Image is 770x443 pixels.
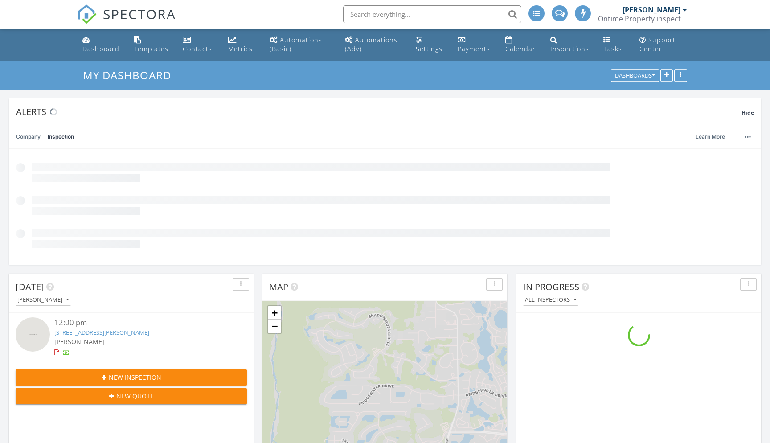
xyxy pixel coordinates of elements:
[345,36,397,53] div: Automations (Adv)
[134,45,168,53] div: Templates
[54,337,104,346] span: [PERSON_NAME]
[268,320,281,333] a: Zoom out
[266,32,334,57] a: Automations (Basic)
[109,373,161,382] span: New Inspection
[79,32,123,57] a: Dashboard
[523,294,578,306] button: All Inspectors
[16,317,50,352] img: streetview
[16,369,247,386] button: New Inspection
[130,32,172,57] a: Templates
[16,294,71,306] button: [PERSON_NAME]
[16,281,44,293] span: [DATE]
[547,32,593,57] a: Inspections
[270,36,322,53] div: Automations (Basic)
[268,306,281,320] a: Zoom in
[458,45,490,53] div: Payments
[523,281,579,293] span: In Progress
[17,297,69,303] div: [PERSON_NAME]
[502,32,540,57] a: Calendar
[636,32,691,57] a: Support Center
[16,317,247,357] a: 12:00 pm [STREET_ADDRESS][PERSON_NAME] [PERSON_NAME]
[505,45,536,53] div: Calendar
[82,45,119,53] div: Dashboard
[550,45,589,53] div: Inspections
[615,73,655,79] div: Dashboards
[412,32,447,57] a: Settings
[54,317,228,328] div: 12:00 pm
[269,281,288,293] span: Map
[77,4,97,24] img: The Best Home Inspection Software - Spectora
[83,68,179,82] a: My Dashboard
[16,388,247,404] button: New Quote
[611,70,659,82] button: Dashboards
[741,109,754,116] span: Hide
[103,4,176,23] span: SPECTORA
[16,125,41,148] a: Company
[228,45,253,53] div: Metrics
[454,32,495,57] a: Payments
[77,12,176,31] a: SPECTORA
[343,5,521,23] input: Search everything...
[745,136,751,138] img: ellipsis-632cfdd7c38ec3a7d453.svg
[598,14,687,23] div: Ontime Property inspectors
[16,106,741,118] div: Alerts
[179,32,217,57] a: Contacts
[341,32,405,57] a: Automations (Advanced)
[600,32,629,57] a: Tasks
[525,297,577,303] div: All Inspectors
[623,5,680,14] div: [PERSON_NAME]
[603,45,622,53] div: Tasks
[54,328,149,336] a: [STREET_ADDRESS][PERSON_NAME]
[48,125,74,148] a: Inspection
[696,132,730,141] a: Learn More
[183,45,212,53] div: Contacts
[639,36,676,53] div: Support Center
[416,45,442,53] div: Settings
[116,391,154,401] span: New Quote
[225,32,259,57] a: Metrics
